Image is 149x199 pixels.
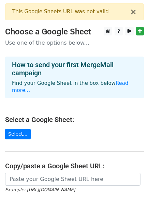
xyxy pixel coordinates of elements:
input: Paste your Google Sheet URL here [5,173,140,186]
h4: Copy/paste a Google Sheet URL: [5,162,144,170]
h3: Choose a Google Sheet [5,27,144,37]
h4: How to send your first MergeMail campaign [12,61,137,77]
h4: Select a Google Sheet: [5,116,144,124]
div: This Google Sheets URL was not valid [12,8,130,16]
small: Example: [URL][DOMAIN_NAME] [5,187,75,192]
button: × [130,8,137,16]
a: Select... [5,129,31,139]
p: Find your Google Sheet in the box below [12,80,137,94]
a: Read more... [12,80,129,93]
p: Use one of the options below... [5,39,144,46]
iframe: Chat Widget [115,166,149,199]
